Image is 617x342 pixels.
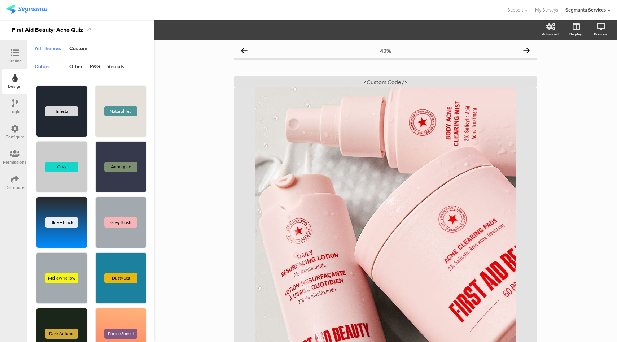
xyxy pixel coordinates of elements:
[5,134,25,140] div: Configure
[12,24,83,36] div: First Aid Beauty: Acne Quiz
[104,329,137,339] div: Purple Sunset
[565,7,606,13] div: Segmanta Services
[8,58,22,64] div: Outline
[542,31,559,37] div: Advanced
[45,217,78,228] div: Blue + Black
[3,159,27,165] div: Permissions
[31,61,53,73] div: colors
[234,76,537,87] div: <Custom Code />
[31,43,65,55] div: All Themes
[66,61,86,73] div: other
[104,217,137,228] div: Grey Blush
[45,106,78,116] div: Iniesta
[8,83,22,90] div: Design
[104,273,137,283] div: Dusty Sea
[10,108,20,115] div: Logic
[569,31,582,37] div: Display
[5,184,25,191] div: Distribute
[104,61,128,73] div: visuals
[45,329,78,339] div: Dark Autumn
[104,162,137,172] div: Aubergine
[104,106,137,116] div: Natural Teal
[66,43,91,55] div: Custom
[594,31,608,37] div: Preview
[45,162,78,172] div: Gray
[6,5,47,14] img: segmanta logo
[45,273,78,283] div: Mellow Yellow
[507,7,523,13] span: Support
[380,47,391,54] div: 42%
[86,61,104,73] div: p&g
